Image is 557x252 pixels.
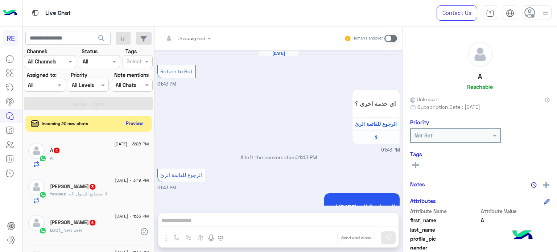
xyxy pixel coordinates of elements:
[410,151,550,157] h6: Tags
[410,226,479,234] span: last_name
[24,97,153,110] button: Apply Filters
[381,147,400,154] span: 01:43 PM
[39,191,46,198] img: WhatsApp
[410,216,479,224] span: first_name
[28,142,45,159] img: defaultAdmin.png
[481,216,550,224] span: A
[3,5,17,21] img: Logo
[50,219,96,226] h5: ahmed alhashmi
[28,215,45,231] img: defaultAdmin.png
[45,8,71,18] p: Live Chat
[50,155,53,161] span: A
[31,8,40,17] img: tab
[160,172,202,178] span: الرجوع للقائمة الرئ
[410,198,436,204] h6: Attributes
[352,36,383,41] small: Human Handover
[437,5,477,21] a: Contact Us
[39,155,46,162] img: WhatsApp
[97,34,106,43] span: search
[510,223,535,248] img: hulul-logo.png
[327,203,397,210] span: اختر [DATE] الخدمات التالية:
[375,134,377,140] span: لا
[50,227,57,233] span: Bot
[82,47,98,55] label: Status
[115,177,149,183] span: [DATE] - 3:19 PM
[125,57,142,67] div: Select
[123,118,146,129] button: Preview
[337,232,375,244] button: Send and close
[50,191,66,197] span: fawwaz
[410,244,479,252] span: gender
[93,32,111,47] button: search
[410,181,425,187] h6: Notes
[114,141,149,147] span: [DATE] - 3:28 PM
[54,148,59,153] span: 4
[506,9,514,17] img: tab
[114,71,149,79] label: Note mentions
[296,154,317,160] span: 01:43 PM
[160,68,193,74] span: Return to Bot
[355,100,397,107] span: اي خدمة اخرى ؟
[53,155,54,161] span: :
[467,83,493,90] h6: Reachable
[66,191,107,197] span: لا استطيع الدخول اليه
[115,213,149,219] span: [DATE] - 1:33 PM
[90,184,95,190] span: 3
[478,73,482,81] h5: A
[417,103,480,111] span: Subscription Date : [DATE]
[410,119,429,125] h6: Priority
[71,71,87,79] label: Priority
[3,30,18,46] div: RE
[57,227,82,233] span: : New user
[50,147,60,153] h5: A
[27,71,57,79] label: Assigned to:
[39,227,46,234] img: WhatsApp
[157,153,400,161] p: A left the conversation
[486,9,494,17] img: tab
[481,244,550,252] span: null
[543,182,549,188] img: add
[468,42,492,67] img: defaultAdmin.png
[27,47,47,55] label: Channel:
[355,121,397,127] span: الرجوع للقائمة الرئ
[50,183,96,190] h5: fawwaz otaibi
[90,220,95,226] span: 6
[125,47,137,55] label: Tags
[410,95,438,103] span: Unknown
[259,51,298,56] h6: [DATE]
[410,235,479,243] span: profile_pic
[410,207,479,215] span: Attribute Name
[157,81,176,87] span: 01:43 PM
[28,179,45,195] img: defaultAdmin.png
[157,185,176,190] span: 01:43 PM
[541,9,550,18] img: profile
[531,182,537,188] img: notes
[483,5,497,21] a: tab
[42,120,88,127] span: Incoming 20 new chats
[481,207,550,215] span: Attribute Value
